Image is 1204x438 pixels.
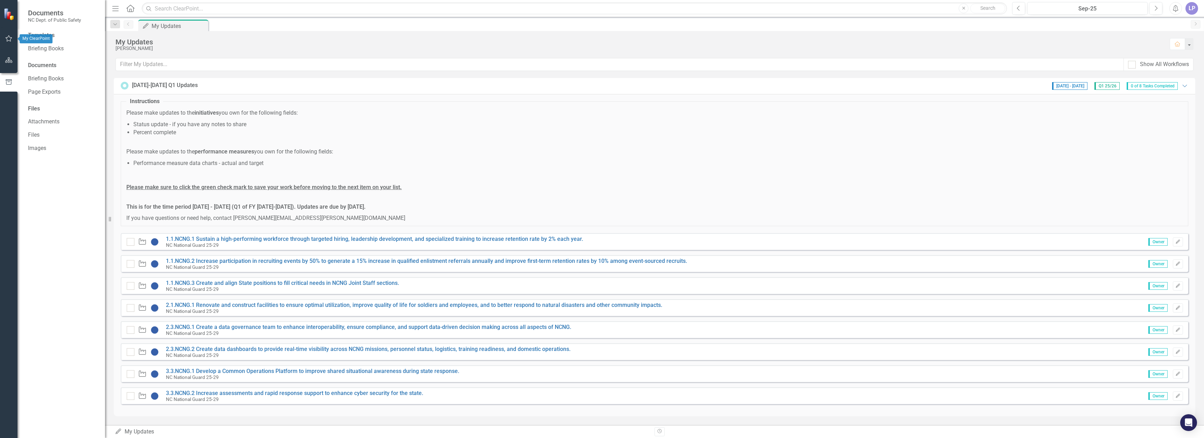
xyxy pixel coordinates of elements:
[20,34,52,43] div: My ClearPoint
[166,264,219,270] small: NC National Guard 25-29
[28,31,98,40] div: Templates
[166,330,219,336] small: NC National Guard 25-29
[1027,2,1148,15] button: Sep-25
[133,159,1183,175] li: Performance measure data charts - actual and target
[150,238,159,246] img: No Information
[166,308,219,314] small: NC National Guard 25-29
[133,121,1183,129] li: Status update - if you have any notes to share
[1148,238,1168,246] span: Owner
[1127,82,1178,90] span: 0 of 8 Tasks Completed
[970,3,1005,13] button: Search
[150,304,159,312] img: No Information
[28,118,98,126] a: Attachments
[166,242,219,248] small: NC National Guard 25-29
[166,302,662,308] a: 2.1.NCNG.1 Renovate and construct facilities to ensure optimal utilization, improve quality of li...
[166,396,219,402] small: NC National Guard 25-29
[126,203,366,210] strong: This is for the time period [DATE] - [DATE] (Q1 of FY [DATE]-[DATE]). Updates are due by [DATE].
[28,9,81,17] span: Documents
[166,324,571,330] a: 2.3.NCNG.1 Create a data governance team to enhance interoperability, ensure compliance, and supp...
[166,352,219,358] small: NC National Guard 25-29
[1094,82,1120,90] span: Q1 25/26
[1148,326,1168,334] span: Owner
[28,88,98,96] a: Page Exports
[1140,60,1189,69] div: Show All Workflows
[1148,348,1168,356] span: Owner
[166,390,423,396] a: 3.3.NCNG.2 Increase assessments and rapid response support to enhance cyber security for the state.
[150,326,159,334] img: No Information
[142,2,1007,15] input: Search ClearPoint...
[1185,2,1198,15] button: LP
[1148,260,1168,268] span: Owner
[1148,392,1168,400] span: Owner
[150,282,159,290] img: No Information
[150,348,159,356] img: No Information
[1052,82,1087,90] span: [DATE] - [DATE]
[152,22,206,30] div: My Updates
[28,45,98,53] a: Briefing Books
[126,214,1183,222] p: If you have questions or need help, contact [PERSON_NAME][EMAIL_ADDRESS][PERSON_NAME][DOMAIN_NAME]
[115,58,1124,71] input: Filter My Updates...
[195,148,254,155] strong: performance measures
[166,346,570,352] a: 2.3.NCNG.2 Create data dashboards to provide real-time visibility across NCNG missions, personnel...
[1030,5,1145,13] div: Sep-25
[133,129,1183,137] li: Percent complete
[115,428,649,436] div: My Updates
[195,109,219,116] strong: initiatives
[28,17,81,23] small: NC Dept. of Public Safety
[150,260,159,268] img: No Information
[166,368,459,374] a: 3.3.NCNG.1 Develop a Common Operations Platform to improve shared situational awareness during st...
[132,81,198,89] div: [DATE]-[DATE] Q1 Updates
[150,392,159,400] img: No Information
[126,109,1183,117] p: Please make updates to the you own for the following fields:
[166,236,583,242] a: 1.1.NCNG.1 Sustain a high-performing workforce through targeted hiring, leadership development, a...
[166,258,687,264] a: 1.1.NCNG.2 Increase participation in recruiting events by 50% to generate a 15% increase in quali...
[126,184,402,191] strong: Please make sure to click the green check mark to save your work before moving to the next item o...
[126,98,163,106] legend: Instructions
[150,370,159,378] img: No Information
[28,144,98,152] a: Images
[126,148,1183,156] p: Please make updates to the you own for the following fields:
[980,5,995,11] span: Search
[1180,414,1197,431] div: Open Intercom Messenger
[166,374,219,380] small: NC National Guard 25-29
[28,105,98,113] div: Files
[1148,370,1168,378] span: Owner
[1148,282,1168,290] span: Owner
[28,75,98,83] a: Briefing Books
[1148,304,1168,312] span: Owner
[28,62,98,70] div: Documents
[28,131,98,139] a: Files
[3,8,16,20] img: ClearPoint Strategy
[166,280,399,286] a: 1.1.NCNG.3 Create and align State positions to fill critical needs in NCNG Joint Staff sections.
[115,38,1163,46] div: My Updates
[166,286,219,292] small: NC National Guard 25-29
[115,46,1163,51] div: [PERSON_NAME]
